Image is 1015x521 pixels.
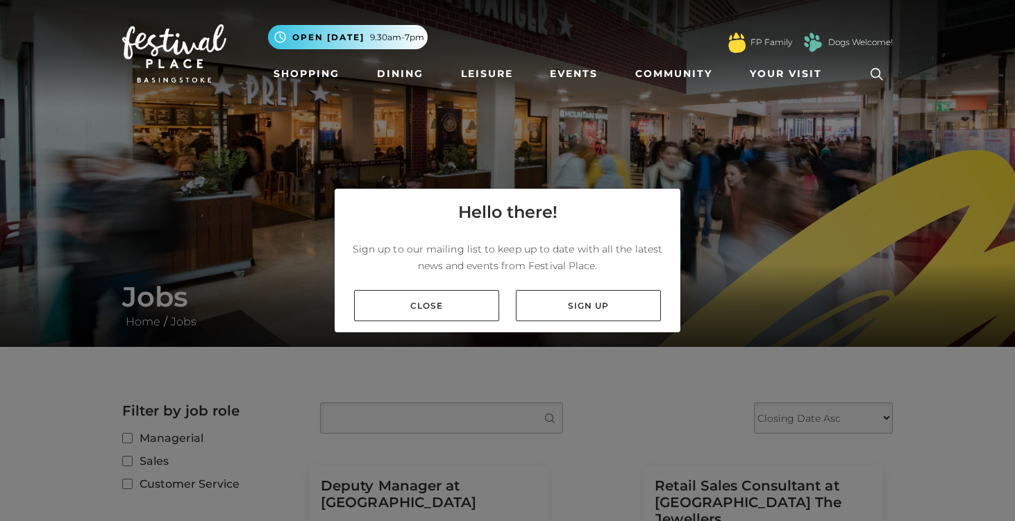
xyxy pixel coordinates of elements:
a: Dining [371,61,429,87]
a: FP Family [750,36,792,49]
a: Events [544,61,603,87]
span: 9.30am-7pm [370,31,424,44]
a: Shopping [268,61,345,87]
p: Sign up to our mailing list to keep up to date with all the latest news and events from Festival ... [346,241,669,274]
a: Sign up [516,290,661,321]
a: Community [630,61,718,87]
a: Your Visit [744,61,834,87]
a: Close [354,290,499,321]
button: Open [DATE] 9.30am-7pm [268,25,428,49]
span: Your Visit [750,67,822,81]
span: Open [DATE] [292,31,364,44]
img: Festival Place Logo [122,24,226,83]
a: Dogs Welcome! [828,36,893,49]
h4: Hello there! [458,200,557,225]
a: Leisure [455,61,519,87]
